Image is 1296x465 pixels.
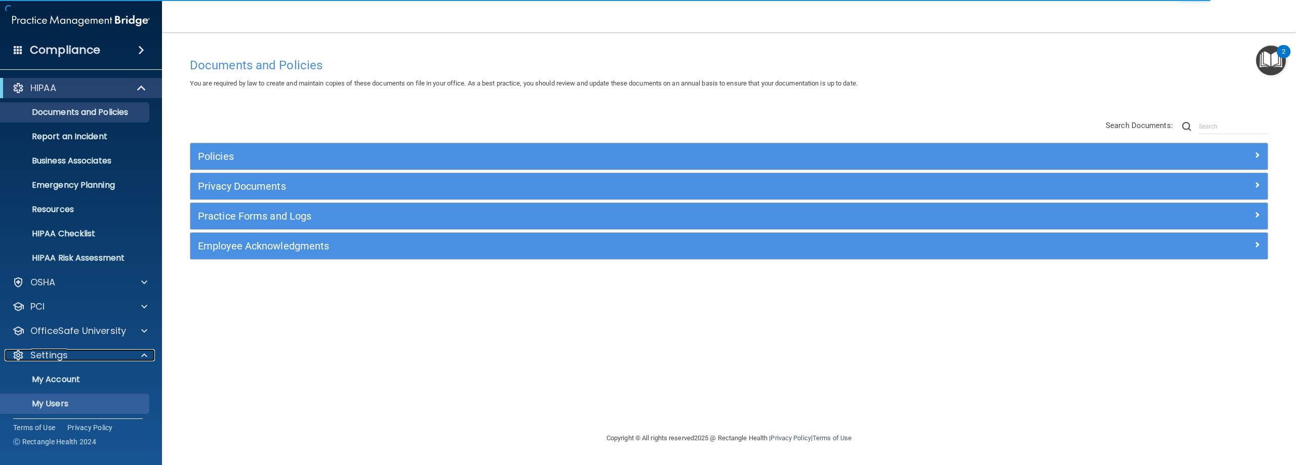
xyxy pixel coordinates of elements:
a: Employee Acknowledgments [198,238,1260,254]
p: Report an Incident [7,132,145,142]
a: Terms of Use [13,422,55,433]
p: Documents and Policies [7,107,145,117]
p: OfficeSafe University [30,325,126,337]
span: Search Documents: [1106,121,1173,130]
div: 2 [1282,52,1285,65]
h5: Privacy Documents [198,181,991,192]
h4: Documents and Policies [190,59,1268,72]
iframe: Drift Widget Chat Controller [1121,393,1284,434]
h4: Compliance [30,43,100,57]
p: Settings [30,349,68,361]
span: You are required by law to create and maintain copies of these documents on file in your office. ... [190,79,858,87]
p: HIPAA [30,82,56,94]
button: Open Resource Center, 2 new notifications [1256,46,1286,75]
img: ic-search.3b580494.png [1182,122,1191,131]
p: My Users [7,399,145,409]
p: HIPAA Checklist [7,229,145,239]
a: Settings [12,349,147,361]
a: Privacy Policy [771,434,811,442]
h5: Employee Acknowledgments [198,240,991,251]
a: HIPAA [12,82,147,94]
a: PCI [12,301,147,313]
a: OSHA [12,276,147,288]
a: Privacy Documents [198,178,1260,194]
p: HIPAA Risk Assessment [7,253,145,263]
p: OSHA [30,276,56,288]
p: Emergency Planning [7,180,145,190]
span: Ⓒ Rectangle Health 2024 [13,437,96,447]
h5: Policies [198,151,991,162]
a: Policies [198,148,1260,164]
p: My Account [7,374,145,385]
input: Search [1199,119,1268,134]
p: PCI [30,301,45,313]
a: Terms of Use [813,434,852,442]
h5: Practice Forms and Logs [198,210,991,222]
p: Business Associates [7,156,145,166]
div: Copyright © All rights reserved 2025 @ Rectangle Health | | [544,422,914,454]
a: Practice Forms and Logs [198,208,1260,224]
p: Resources [7,204,145,215]
a: Privacy Policy [67,422,113,433]
a: OfficeSafe University [12,325,147,337]
img: PMB logo [12,11,150,31]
